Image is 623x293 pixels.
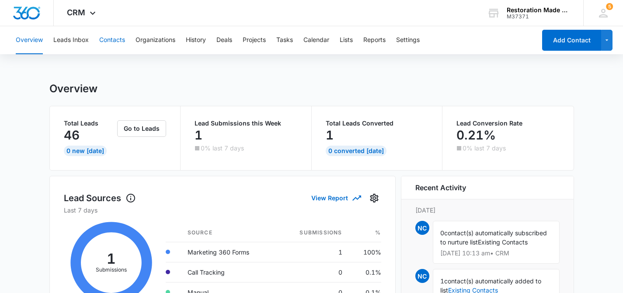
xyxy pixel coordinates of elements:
p: Lead Conversion Rate [456,120,560,126]
td: 0 [277,262,349,282]
span: CRM [67,8,85,17]
div: 0 Converted [DATE] [326,146,386,156]
p: Last 7 days [64,206,381,215]
span: NC [415,221,429,235]
td: Call Tracking [181,262,277,282]
a: Go to Leads [117,125,166,132]
p: 1 [326,128,334,142]
button: Reports [363,26,386,54]
td: Marketing 360 Forms [181,242,277,262]
h1: Lead Sources [64,192,136,205]
button: Organizations [136,26,175,54]
p: 46 [64,128,80,142]
td: 1 [277,242,349,262]
button: Projects [243,26,266,54]
p: 1 [195,128,202,142]
span: Existing Contacts [478,238,528,246]
p: [DATE] 10:13 am • CRM [440,250,552,256]
button: Lists [340,26,353,54]
button: Add Contact [542,30,601,51]
td: 0.1% [349,262,381,282]
button: Settings [367,191,381,205]
th: Submissions [277,223,349,242]
span: 0 [440,229,444,237]
button: History [186,26,206,54]
div: account id [507,14,571,20]
div: notifications count [606,3,613,10]
button: Deals [216,26,232,54]
span: 1 [440,277,444,285]
button: Overview [16,26,43,54]
button: Contacts [99,26,125,54]
span: 5 [606,3,613,10]
button: Calendar [303,26,329,54]
h6: Recent Activity [415,182,466,193]
th: Source [181,223,277,242]
button: Tasks [276,26,293,54]
span: contact(s) automatically subscribed to nurture list [440,229,547,246]
button: View Report [311,190,360,206]
button: Go to Leads [117,120,166,137]
p: Total Leads [64,120,116,126]
th: % [349,223,381,242]
button: Leads Inbox [53,26,89,54]
div: account name [507,7,571,14]
p: 0% last 7 days [463,145,506,151]
h1: Overview [49,82,97,95]
p: [DATE] [415,206,560,215]
p: Total Leads Converted [326,120,428,126]
span: NC [415,269,429,283]
p: 0.21% [456,128,496,142]
td: 100% [349,242,381,262]
p: 0% last 7 days [201,145,244,151]
div: 0 New [DATE] [64,146,107,156]
p: Lead Submissions this Week [195,120,297,126]
button: Settings [396,26,420,54]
